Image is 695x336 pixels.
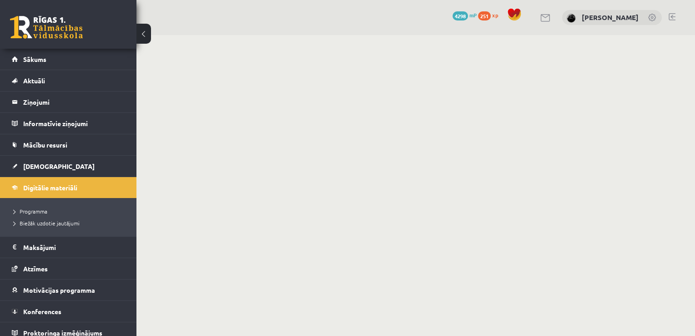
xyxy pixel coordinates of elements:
[23,141,67,149] span: Mācību resursi
[14,219,127,227] a: Biežāk uzdotie jautājumi
[14,219,80,227] span: Biežāk uzdotie jautājumi
[567,14,576,23] img: Anete Titāne
[23,55,46,63] span: Sākums
[492,11,498,19] span: xp
[23,237,125,258] legend: Maksājumi
[23,76,45,85] span: Aktuāli
[478,11,503,19] a: 251 xp
[12,113,125,134] a: Informatīvie ziņojumi
[12,134,125,155] a: Mācību resursi
[10,16,83,39] a: Rīgas 1. Tālmācības vidusskola
[453,11,477,19] a: 4298 mP
[23,162,95,170] span: [DEMOGRAPHIC_DATA]
[478,11,491,20] span: 251
[453,11,468,20] span: 4298
[469,11,477,19] span: mP
[12,156,125,177] a: [DEMOGRAPHIC_DATA]
[23,92,125,112] legend: Ziņojumi
[12,237,125,258] a: Maksājumi
[12,49,125,70] a: Sākums
[23,286,95,294] span: Motivācijas programma
[14,207,127,215] a: Programma
[23,183,77,192] span: Digitālie materiāli
[12,301,125,322] a: Konferences
[23,113,125,134] legend: Informatīvie ziņojumi
[12,177,125,198] a: Digitālie materiāli
[12,280,125,300] a: Motivācijas programma
[23,265,48,273] span: Atzīmes
[12,70,125,91] a: Aktuāli
[23,307,61,316] span: Konferences
[12,258,125,279] a: Atzīmes
[12,92,125,112] a: Ziņojumi
[582,13,639,22] a: [PERSON_NAME]
[14,208,47,215] span: Programma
